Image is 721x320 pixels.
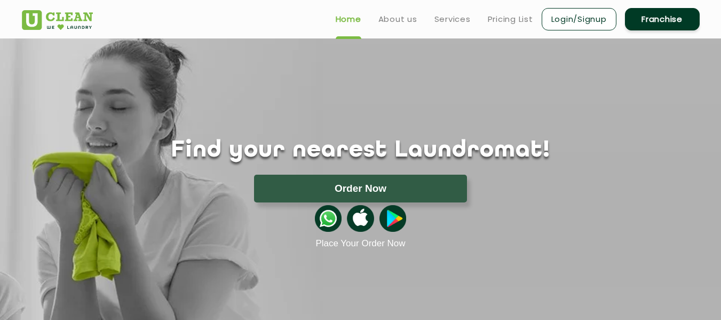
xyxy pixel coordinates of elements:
[347,205,374,232] img: apple-icon.png
[254,175,467,202] button: Order Now
[22,10,93,30] img: UClean Laundry and Dry Cleaning
[315,238,405,249] a: Place Your Order Now
[315,205,342,232] img: whatsappicon.png
[488,13,533,26] a: Pricing List
[379,205,406,232] img: playstoreicon.png
[14,137,708,164] h1: Find your nearest Laundromat!
[336,13,361,26] a: Home
[625,8,700,30] a: Franchise
[434,13,471,26] a: Services
[542,8,616,30] a: Login/Signup
[378,13,417,26] a: About us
